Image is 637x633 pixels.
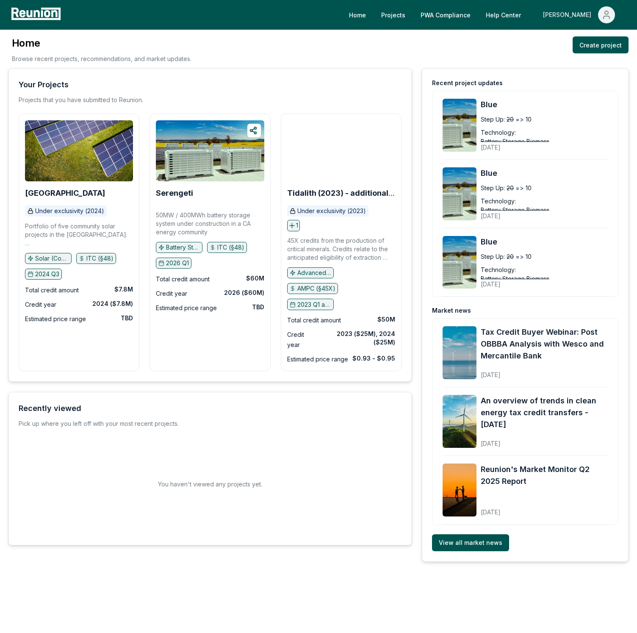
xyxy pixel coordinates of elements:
[12,54,191,63] p: Browse recent projects, recommendations, and market updates.
[35,270,59,278] p: 2024 Q3
[481,395,608,430] a: An overview of trends in clean energy tax credit transfers - [DATE]
[114,285,133,294] div: $7.8M
[287,299,334,310] button: 2023 Q1 and earlier
[515,183,532,192] span: => 10
[156,274,210,284] div: Total credit amount
[479,6,528,23] a: Help Center
[156,120,264,181] img: Serengeti
[287,330,317,350] div: Credit year
[536,6,622,23] button: [PERSON_NAME]
[481,205,618,220] div: [DATE]
[297,284,335,293] p: AMPC (§45X)
[515,252,532,261] span: => 10
[25,120,133,181] a: Broad Peak
[481,265,516,274] div: Technology:
[19,79,69,91] div: Your Projects
[297,300,331,309] p: 2023 Q1 and earlier
[35,254,69,263] p: Solar (Community)
[507,183,514,192] span: 20
[166,259,189,267] p: 2026 Q1
[86,254,114,263] p: ITC (§48)
[25,222,133,247] p: Portfolio of five community solar projects in the [GEOGRAPHIC_DATA]. Two projects are being place...
[481,115,505,124] div: Step Up:
[287,236,395,262] p: 45X credits from the production of critical minerals. Credits relate to the anticipated eligibili...
[443,99,476,152] a: Blue
[481,464,608,487] a: Reunion's Market Monitor Q2 2025 Report
[25,314,86,324] div: Estimated price range
[252,303,264,311] div: TBD
[25,285,79,295] div: Total credit amount
[12,36,191,50] h3: Home
[121,314,133,322] div: TBD
[443,395,476,448] img: An overview of trends in clean energy tax credit transfers - August 2025
[287,189,395,197] a: Tidalith (2023) - additional volume
[377,315,395,324] div: $50M
[25,189,105,197] a: [GEOGRAPHIC_DATA]
[432,306,471,315] div: Market news
[224,289,264,297] div: 2026 ($60M)
[481,197,516,205] div: Technology:
[443,236,476,289] img: Blue
[19,419,179,428] div: Pick up where you left off with your most recent projects.
[246,274,264,283] div: $60M
[297,207,366,215] p: Under exclusivity (2023)
[481,433,608,448] div: [DATE]
[481,99,618,111] a: Blue
[156,258,191,269] button: 2026 Q1
[481,364,608,379] div: [DATE]
[573,36,629,53] a: Create project
[217,243,244,252] p: ITC (§48)
[481,167,618,179] a: Blue
[481,502,608,516] div: [DATE]
[25,269,62,280] button: 2024 Q3
[515,115,532,124] span: => 10
[19,403,81,414] div: Recently viewed
[156,289,187,299] div: Credit year
[481,128,516,137] div: Technology:
[432,534,509,551] a: View all market news
[166,243,200,252] p: Battery Storage
[342,6,629,23] nav: Main
[342,6,373,23] a: Home
[507,252,514,261] span: 20
[35,207,104,215] p: Under exclusivity (2024)
[414,6,477,23] a: PWA Compliance
[156,211,264,236] p: 50MW / 400MWh battery storage system under construction in a CA energy community
[158,480,262,489] h2: You haven't viewed any projects yet.
[481,274,618,289] div: [DATE]
[352,354,395,363] div: $0.93 - $0.95
[25,253,72,264] button: Solar (Community)
[443,167,476,220] img: Blue
[156,303,217,313] div: Estimated price range
[481,137,618,152] div: [DATE]
[543,6,595,23] div: [PERSON_NAME]
[287,189,395,206] b: Tidalith (2023) - additional volume
[287,220,300,231] button: 1
[432,79,503,87] div: Recent project updates
[287,120,395,181] img: Tidalith (2023) - additional volume
[287,354,348,364] div: Estimated price range
[287,267,334,278] button: Advanced manufacturing
[156,189,193,197] a: Serengeti
[507,115,514,124] span: 20
[297,269,331,277] p: Advanced manufacturing
[443,326,476,379] img: Tax Credit Buyer Webinar: Post OBBBA Analysis with Wesco and Mercantile Bank
[19,96,143,104] p: Projects that you have submitted to Reunion.
[287,315,341,325] div: Total credit amount
[374,6,412,23] a: Projects
[443,464,476,516] img: Reunion's Market Monitor Q2 2025 Report
[481,326,608,362] a: Tax Credit Buyer Webinar: Post OBBBA Analysis with Wesco and Mercantile Bank
[156,242,202,253] button: Battery Storage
